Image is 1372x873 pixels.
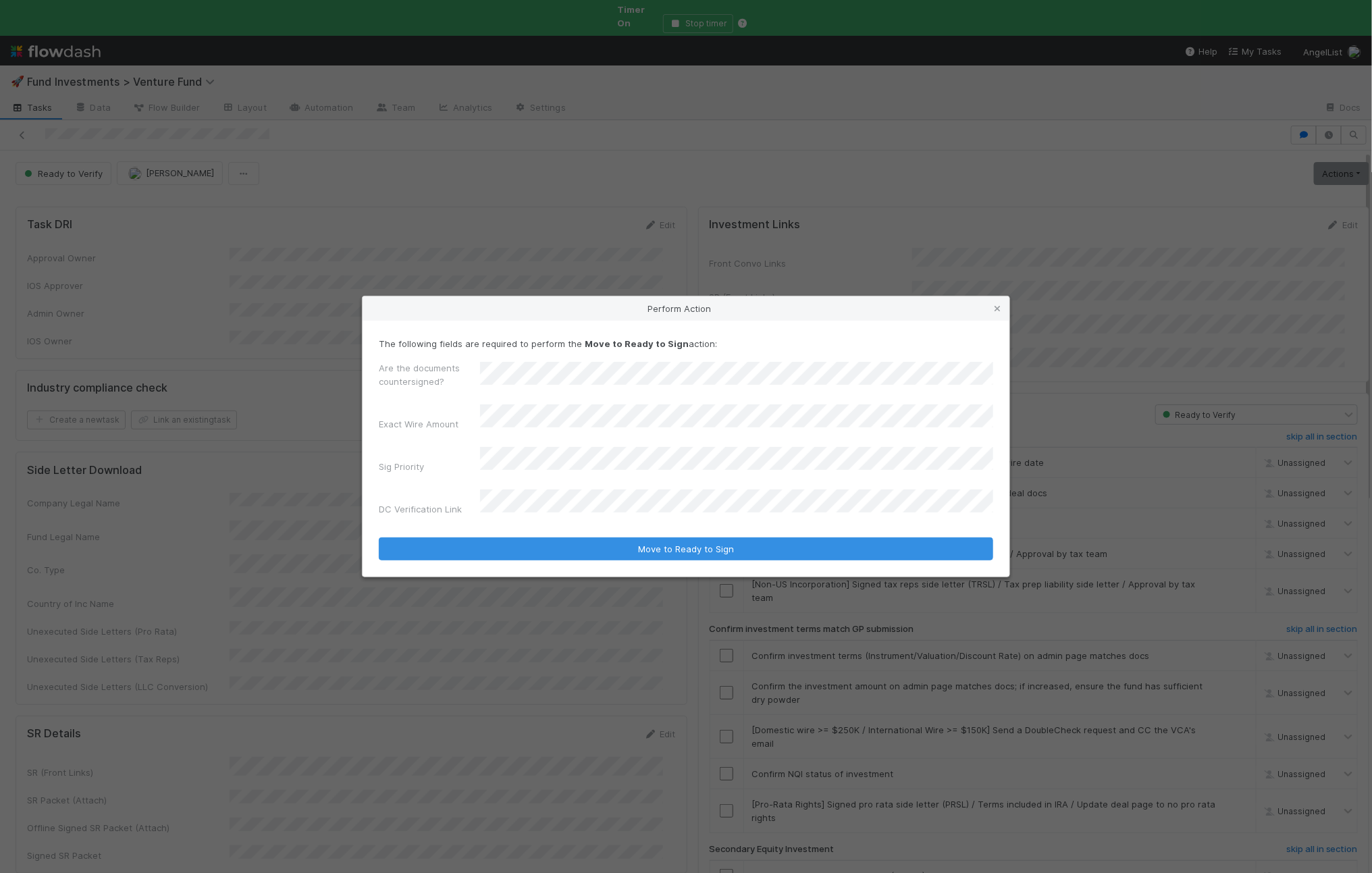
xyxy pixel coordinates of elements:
button: Move to Ready to Sign [379,537,993,560]
label: Sig Priority [379,460,424,473]
label: DC Verification Link [379,502,462,516]
p: The following fields are required to perform the action: [379,337,993,350]
strong: Move to Ready to Sign [585,338,689,349]
label: Exact Wire Amount [379,417,458,431]
div: Perform Action [363,296,1009,321]
label: Are the documents countersigned? [379,361,480,388]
